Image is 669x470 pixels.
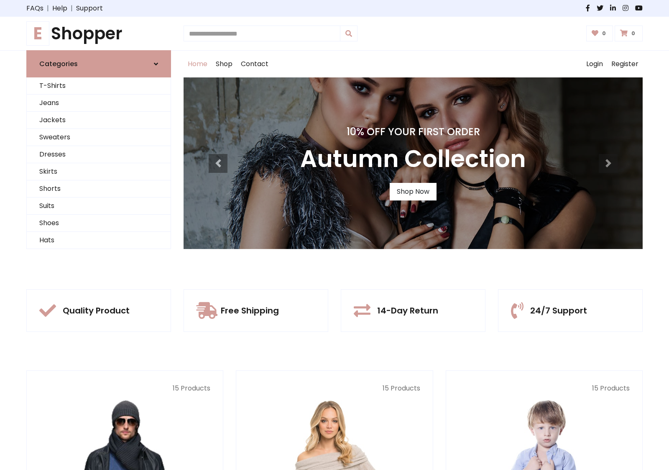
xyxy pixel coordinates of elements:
a: T-Shirts [27,77,171,95]
a: Shoes [27,215,171,232]
a: Categories [26,50,171,77]
a: Jeans [27,95,171,112]
a: FAQs [26,3,43,13]
h1: Shopper [26,23,171,44]
h5: 14-Day Return [377,306,438,316]
a: Register [607,51,643,77]
h4: 10% Off Your First Order [300,126,526,138]
a: Skirts [27,163,171,180]
a: Login [582,51,607,77]
a: Hats [27,232,171,249]
a: EShopper [26,23,171,44]
span: E [26,21,49,46]
h6: Categories [39,60,78,68]
a: Support [76,3,103,13]
a: Jackets [27,112,171,129]
h5: Quality Product [63,306,130,316]
a: Contact [237,51,273,77]
a: Sweaters [27,129,171,146]
span: 0 [600,30,608,37]
a: Shorts [27,180,171,198]
p: 15 Products [39,383,210,393]
span: | [67,3,76,13]
a: Shop Now [390,183,437,200]
span: | [43,3,52,13]
h5: 24/7 Support [530,306,587,316]
a: Home [184,51,212,77]
h5: Free Shipping [221,306,279,316]
a: 0 [615,26,643,41]
a: 0 [586,26,613,41]
p: 15 Products [249,383,420,393]
a: Suits [27,198,171,215]
a: Help [52,3,67,13]
h3: Autumn Collection [300,145,526,173]
span: 0 [629,30,637,37]
p: 15 Products [459,383,630,393]
a: Shop [212,51,237,77]
a: Dresses [27,146,171,163]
